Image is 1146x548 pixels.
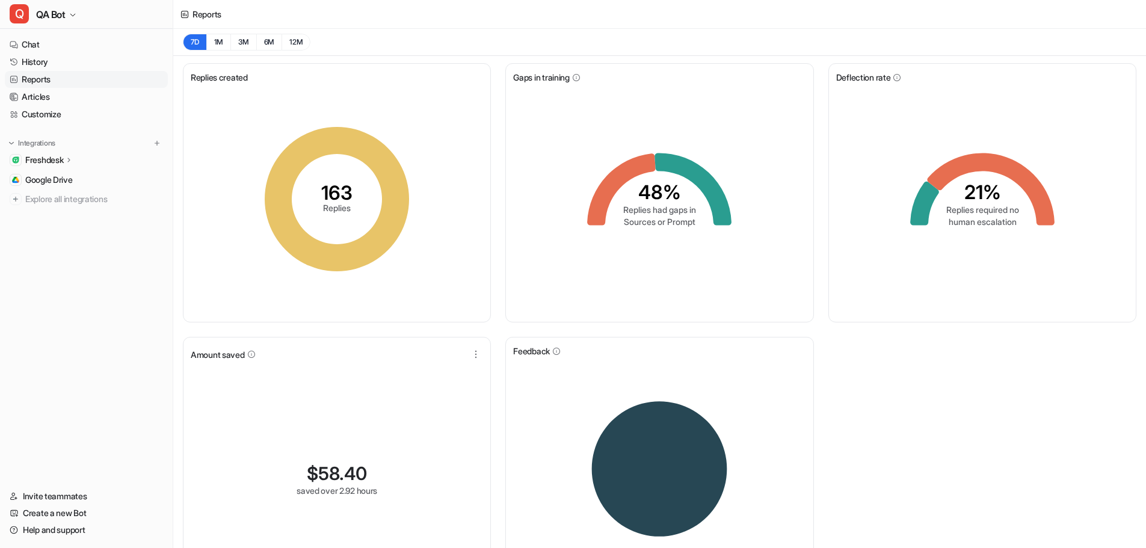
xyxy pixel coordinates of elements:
div: saved over 2.92 hours [297,484,377,497]
p: Integrations [18,138,55,148]
img: explore all integrations [10,193,22,205]
a: Create a new Bot [5,505,168,522]
span: Amount saved [191,348,245,361]
button: 1M [206,34,231,51]
tspan: human escalation [948,217,1016,227]
img: menu_add.svg [153,139,161,147]
a: Google DriveGoogle Drive [5,171,168,188]
div: Reports [193,8,221,20]
a: Customize [5,106,168,123]
a: Articles [5,88,168,105]
span: QA Bot [36,6,66,23]
img: Google Drive [12,176,19,183]
a: Explore all integrations [5,191,168,208]
button: 12M [282,34,310,51]
a: Invite teammates [5,488,168,505]
tspan: 163 [321,181,353,205]
p: Freshdesk [25,154,63,166]
a: Chat [5,36,168,53]
a: History [5,54,168,70]
span: Gaps in training [513,71,570,84]
tspan: Replies [323,203,351,213]
span: Feedback [513,345,550,357]
button: 6M [256,34,282,51]
button: Integrations [5,137,59,149]
a: Help and support [5,522,168,538]
tspan: Replies had gaps in [623,205,696,215]
span: Google Drive [25,174,73,186]
img: expand menu [7,139,16,147]
tspan: 48% [638,180,681,204]
span: Replies created [191,71,248,84]
img: Freshdesk [12,156,19,164]
span: Explore all integrations [25,189,163,209]
button: 7D [183,34,206,51]
tspan: 21% [964,180,1000,204]
tspan: Sources or Prompt [624,217,695,227]
button: 3M [230,34,256,51]
span: 58.40 [318,463,367,484]
span: Deflection rate [836,71,891,84]
a: Reports [5,71,168,88]
tspan: Replies required no [946,205,1018,215]
span: Q [10,4,29,23]
div: $ [307,463,367,484]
